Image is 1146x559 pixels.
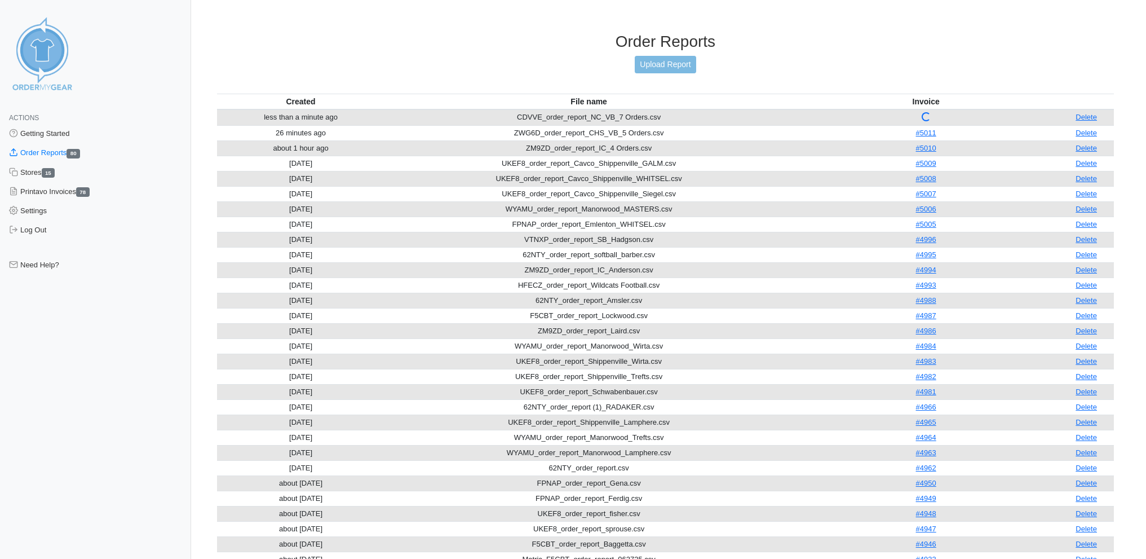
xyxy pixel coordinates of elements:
[1076,113,1097,121] a: Delete
[916,403,936,411] a: #4966
[384,171,793,186] td: UKEF8_order_report_Cavco_Shippenville_WHITSEL.csv
[384,415,793,430] td: UKEF8_order_report_Shippenville_Lamphere.csv
[384,293,793,308] td: 62NTY_order_report_Amsler.csv
[1076,372,1097,381] a: Delete
[384,369,793,384] td: UKEF8_order_report_Shippenville_Trefts.csv
[916,129,936,137] a: #5011
[384,308,793,323] td: F5CBT_order_report_Lockwood.csv
[384,491,793,506] td: FPNAP_order_report_Ferdig.csv
[384,94,793,109] th: File name
[1076,205,1097,213] a: Delete
[217,521,384,536] td: about [DATE]
[916,418,936,426] a: #4965
[1076,266,1097,274] a: Delete
[1076,235,1097,244] a: Delete
[217,369,384,384] td: [DATE]
[1076,448,1097,457] a: Delete
[217,278,384,293] td: [DATE]
[217,491,384,506] td: about [DATE]
[1076,479,1097,487] a: Delete
[1076,281,1097,289] a: Delete
[384,476,793,491] td: FPNAP_order_report_Gena.csv
[67,149,80,159] span: 80
[916,281,936,289] a: #4993
[217,232,384,247] td: [DATE]
[217,109,384,126] td: less than a minute ago
[384,278,793,293] td: HFECZ_order_report_Wildcats Football.csv
[217,430,384,445] td: [DATE]
[916,342,936,350] a: #4984
[217,94,384,109] th: Created
[217,217,384,232] td: [DATE]
[384,506,793,521] td: UKEF8_order_report_fisher.csv
[384,445,793,460] td: WYAMU_order_report_Manorwood_Lamphere.csv
[1076,540,1097,548] a: Delete
[384,125,793,140] td: ZWG6D_order_report_CHS_VB_5 Orders.csv
[916,479,936,487] a: #4950
[1076,174,1097,183] a: Delete
[1076,190,1097,198] a: Delete
[1076,311,1097,320] a: Delete
[217,156,384,171] td: [DATE]
[1076,403,1097,411] a: Delete
[916,448,936,457] a: #4963
[217,476,384,491] td: about [DATE]
[916,540,936,548] a: #4946
[1076,525,1097,533] a: Delete
[1076,144,1097,152] a: Delete
[217,171,384,186] td: [DATE]
[1076,388,1097,396] a: Delete
[916,190,936,198] a: #5007
[916,525,936,533] a: #4947
[384,536,793,552] td: F5CBT_order_report_Baggetta.csv
[217,445,384,460] td: [DATE]
[1076,357,1097,366] a: Delete
[1076,433,1097,442] a: Delete
[384,323,793,338] td: ZM9ZD_order_report_Laird.csv
[384,460,793,476] td: 62NTY_order_report.csv
[384,399,793,415] td: 62NTY_order_report (1)_RADAKER.csv
[1076,129,1097,137] a: Delete
[384,430,793,445] td: WYAMU_order_report_Manorwood_Trefts.csv
[217,308,384,323] td: [DATE]
[916,327,936,335] a: #4986
[916,372,936,381] a: #4982
[76,187,90,197] span: 78
[217,354,384,369] td: [DATE]
[217,32,1114,51] h3: Order Reports
[384,156,793,171] td: UKEF8_order_report_Cavco_Shippenville_GALM.csv
[1076,464,1097,472] a: Delete
[916,144,936,152] a: #5010
[217,201,384,217] td: [DATE]
[384,262,793,278] td: ZM9ZD_order_report_IC_Anderson.csv
[916,266,936,274] a: #4994
[217,323,384,338] td: [DATE]
[384,338,793,354] td: WYAMU_order_report_Manorwood_Wirta.csv
[384,384,793,399] td: UKEF8_order_report_Schwabenbauer.csv
[384,109,793,126] td: CDVVE_order_report_NC_VB_7 Orders.csv
[1076,494,1097,503] a: Delete
[916,464,936,472] a: #4962
[916,220,936,228] a: #5005
[217,384,384,399] td: [DATE]
[384,201,793,217] td: WYAMU_order_report_Manorwood_MASTERS.csv
[384,186,793,201] td: UKEF8_order_report_Cavco_Shippenville_Siegel.csv
[384,232,793,247] td: VTNXP_order_report_SB_Hadgson.csv
[1076,250,1097,259] a: Delete
[217,536,384,552] td: about [DATE]
[1076,327,1097,335] a: Delete
[217,460,384,476] td: [DATE]
[384,140,793,156] td: ZM9ZD_order_report_IC_4 Orders.csv
[916,311,936,320] a: #4987
[217,247,384,262] td: [DATE]
[1076,342,1097,350] a: Delete
[1076,418,1097,426] a: Delete
[9,114,39,122] span: Actions
[916,159,936,168] a: #5009
[217,399,384,415] td: [DATE]
[217,506,384,521] td: about [DATE]
[1076,296,1097,305] a: Delete
[916,433,936,442] a: #4964
[217,140,384,156] td: about 1 hour ago
[217,293,384,308] td: [DATE]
